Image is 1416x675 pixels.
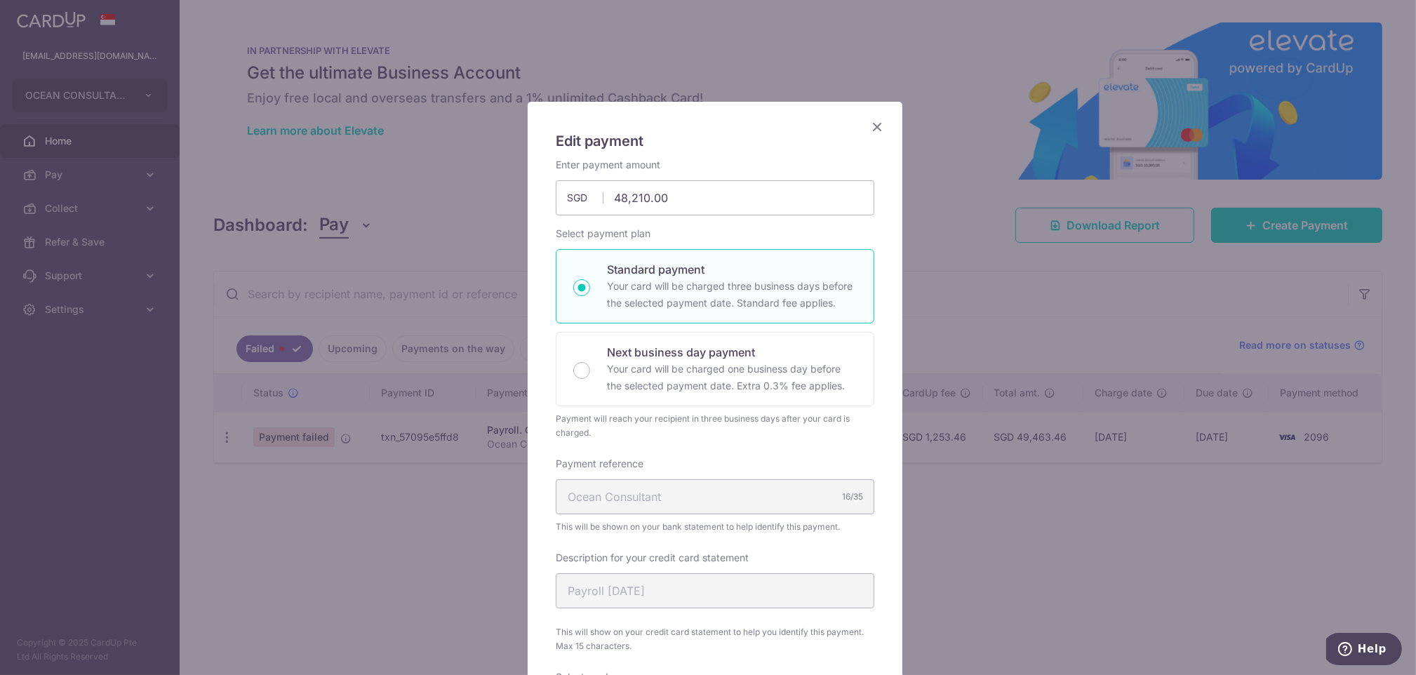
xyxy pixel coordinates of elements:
[556,520,874,534] span: This will be shown on your bank statement to help identify this payment.
[556,130,874,152] h5: Edit payment
[556,227,650,241] label: Select payment plan
[556,180,874,215] input: 0.00
[556,625,874,653] span: This will show on your credit card statement to help you identify this payment. Max 15 characters.
[607,261,857,278] p: Standard payment
[1326,633,1402,668] iframe: Opens a widget where you can find more information
[607,361,857,394] p: Your card will be charged one business day before the selected payment date. Extra 0.3% fee applies.
[869,119,886,135] button: Close
[842,490,863,504] div: 16/35
[567,191,603,205] span: SGD
[556,551,749,565] label: Description for your credit card statement
[556,412,874,440] div: Payment will reach your recipient in three business days after your card is charged.
[556,158,660,172] label: Enter payment amount
[556,457,643,471] label: Payment reference
[607,278,857,312] p: Your card will be charged three business days before the selected payment date. Standard fee appl...
[607,344,857,361] p: Next business day payment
